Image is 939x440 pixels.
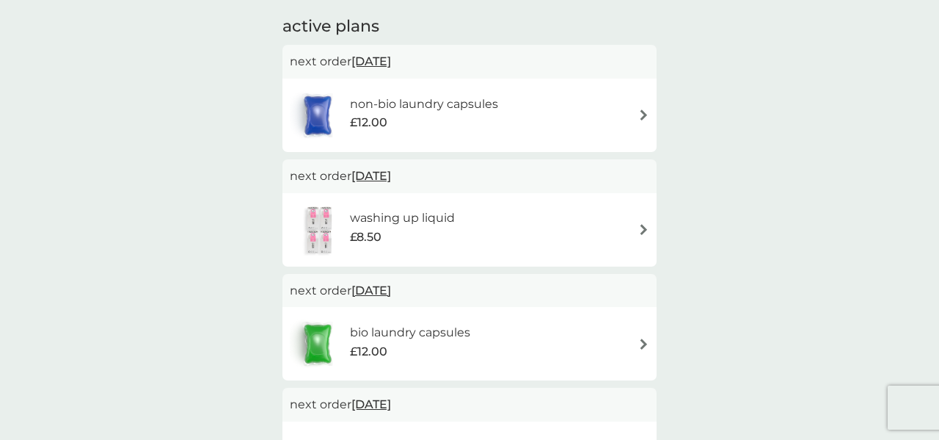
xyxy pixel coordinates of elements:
[350,323,470,342] h6: bio laundry capsules
[350,228,381,247] span: £8.50
[282,15,657,38] h2: active plans
[290,90,346,141] img: non-bio laundry capsules
[638,224,649,235] img: arrow right
[350,95,498,114] h6: non-bio laundry capsules
[290,204,350,256] img: washing up liquid
[290,318,346,369] img: bio laundry capsules
[638,109,649,120] img: arrow right
[290,281,649,300] p: next order
[290,167,649,186] p: next order
[638,339,649,350] img: arrow right
[290,52,649,71] p: next order
[290,395,649,414] p: next order
[351,390,391,419] span: [DATE]
[351,162,391,190] span: [DATE]
[350,209,455,228] h6: washing up liquid
[351,276,391,305] span: [DATE]
[350,342,387,361] span: £12.00
[350,113,387,132] span: £12.00
[351,47,391,76] span: [DATE]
